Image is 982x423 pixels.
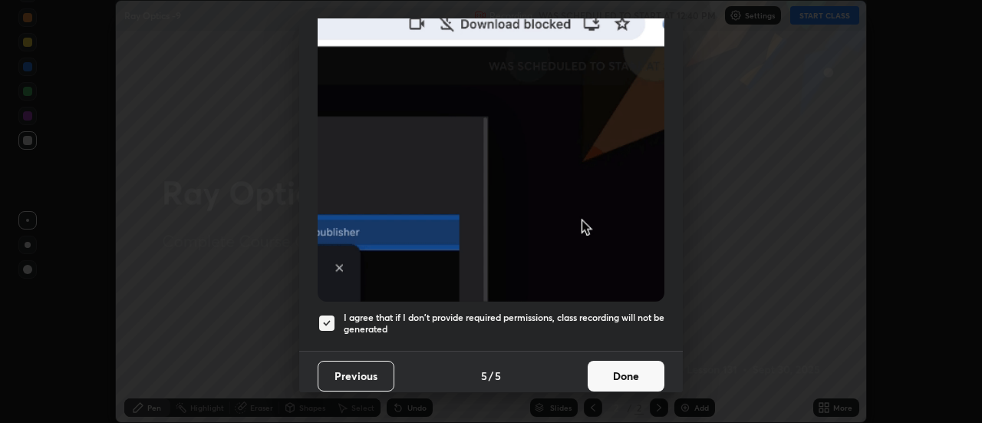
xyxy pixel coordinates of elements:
[495,368,501,384] h4: 5
[481,368,487,384] h4: 5
[318,361,394,392] button: Previous
[344,312,664,335] h5: I agree that if I don't provide required permissions, class recording will not be generated
[489,368,493,384] h4: /
[588,361,664,392] button: Done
